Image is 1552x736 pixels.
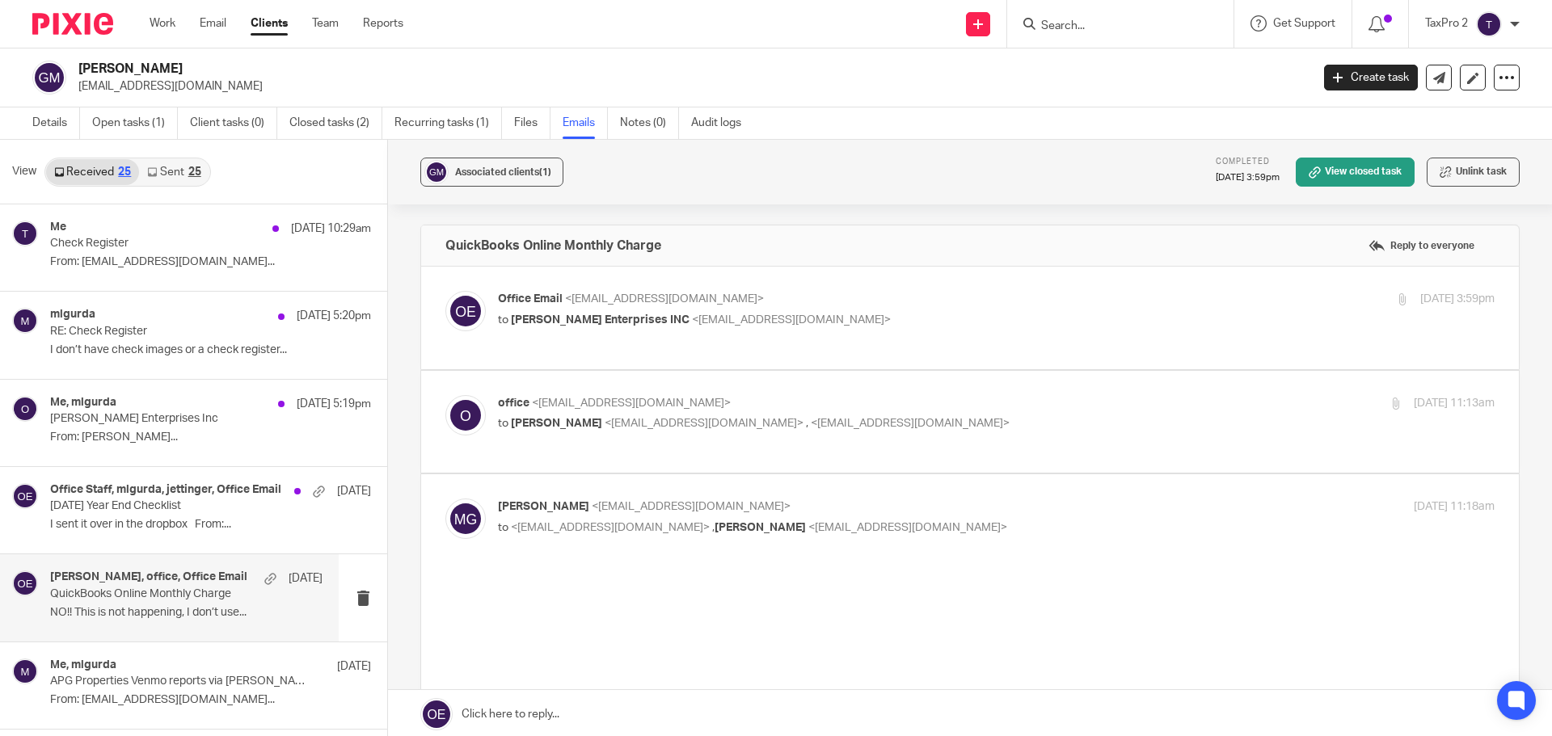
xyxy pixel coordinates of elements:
span: <[EMAIL_ADDRESS][DOMAIN_NAME]> [565,293,764,305]
span: <[EMAIL_ADDRESS][DOMAIN_NAME]> [592,501,791,512]
button: Associated clients(1) [420,158,563,187]
h4: Me, mlgurda [50,658,116,672]
img: svg%3E [12,308,38,334]
a: Reports [363,15,403,32]
span: Office Email [498,293,563,305]
span: <[EMAIL_ADDRESS][DOMAIN_NAME]> [532,397,731,409]
span: to [498,314,508,326]
p: [DATE] Year End Checklist [50,499,307,513]
p: [DATE] [337,658,371,675]
a: View closed task [1296,158,1415,187]
a: Client tasks (0) [190,107,277,139]
a: Notes (0) [620,107,679,139]
a: Work [150,15,175,32]
h4: Me [50,221,66,234]
p: I don’t have check images or a check register... [50,343,371,357]
p: NO!! This is not happening, I don’t use... [50,606,323,620]
img: svg%3E [12,658,38,684]
img: svg%3E [12,221,38,246]
span: [PERSON_NAME] [715,522,806,533]
p: From: [PERSON_NAME]... [50,431,371,444]
h4: mlgurda [50,308,95,322]
span: <[EMAIL_ADDRESS][DOMAIN_NAME]> [811,418,1010,429]
span: , [712,522,715,533]
p: RE: Check Register [50,325,307,339]
p: [DATE] 5:19pm [297,396,371,412]
a: Clients [251,15,288,32]
input: Search [1040,19,1185,34]
p: Check Register [50,237,307,250]
h2: [PERSON_NAME] [78,61,1056,78]
img: svg%3E [32,61,66,95]
p: [DATE] 11:13am [1414,395,1495,412]
span: to [498,522,508,533]
span: office [498,397,529,409]
h4: Office Staff, mlgurda, jettinger, Office Email [50,483,281,497]
p: TaxPro 2 [1425,15,1468,32]
img: svg%3E [445,395,486,435]
img: svg%3E [12,570,38,596]
a: Audit logs [691,107,753,139]
p: QuickBooks Online Monthly Charge [50,587,268,601]
span: <[EMAIL_ADDRESS][DOMAIN_NAME]> [692,314,891,326]
span: [PERSON_NAME] [498,501,589,512]
h4: Me, mlgurda [50,396,116,410]
div: 25 [188,166,201,178]
p: [EMAIL_ADDRESS][DOMAIN_NAME] [78,78,1300,95]
a: Received25 [46,159,139,185]
span: <[EMAIL_ADDRESS][DOMAIN_NAME]> [511,522,710,533]
img: svg%3E [12,483,38,509]
h4: [PERSON_NAME], office, Office Email [50,570,247,584]
span: to [498,418,508,429]
a: Email [200,15,226,32]
a: Recurring tasks (1) [394,107,502,139]
p: [PERSON_NAME] Enterprises Inc [50,412,307,426]
span: Associated clients [455,167,551,177]
span: [PERSON_NAME] [511,418,602,429]
span: <[EMAIL_ADDRESS][DOMAIN_NAME]> [605,418,803,429]
img: svg%3E [1476,11,1502,37]
a: Files [514,107,550,139]
span: , [806,418,808,429]
p: [DATE] [289,570,323,587]
span: View [12,163,36,180]
span: (1) [539,167,551,177]
p: [DATE] 10:29am [291,221,371,237]
span: <[EMAIL_ADDRESS][DOMAIN_NAME]> [808,522,1007,533]
div: 25 [118,166,131,178]
p: APG Properties Venmo reports via [PERSON_NAME] [50,675,307,688]
p: From: [EMAIL_ADDRESS][DOMAIN_NAME]... [50,255,371,269]
p: [DATE] 11:18am [1414,498,1495,515]
p: [DATE] 3:59pm [1216,171,1280,184]
img: svg%3E [445,291,486,331]
p: [DATE] [337,483,371,499]
h4: QuickBooks Online Monthly Charge [445,238,661,254]
button: Unlink task [1427,158,1520,187]
p: [DATE] 3:59pm [1420,291,1495,308]
a: Details [32,107,80,139]
a: Sent25 [139,159,209,185]
a: Emails [563,107,608,139]
label: Reply to everyone [1364,233,1478,258]
span: Completed [1216,158,1270,166]
span: Get Support [1273,18,1335,29]
span: [PERSON_NAME] Enterprises INC [511,314,690,326]
img: Pixie [32,13,113,35]
img: svg%3E [12,396,38,422]
a: Closed tasks (2) [289,107,382,139]
img: svg%3E [424,160,449,184]
p: [DATE] 5:20pm [297,308,371,324]
p: I sent it over in the dropbox From:... [50,518,371,532]
a: Team [312,15,339,32]
img: svg%3E [445,498,486,539]
a: Open tasks (1) [92,107,178,139]
p: From: [EMAIL_ADDRESS][DOMAIN_NAME]... [50,693,371,707]
a: Create task [1324,65,1418,90]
